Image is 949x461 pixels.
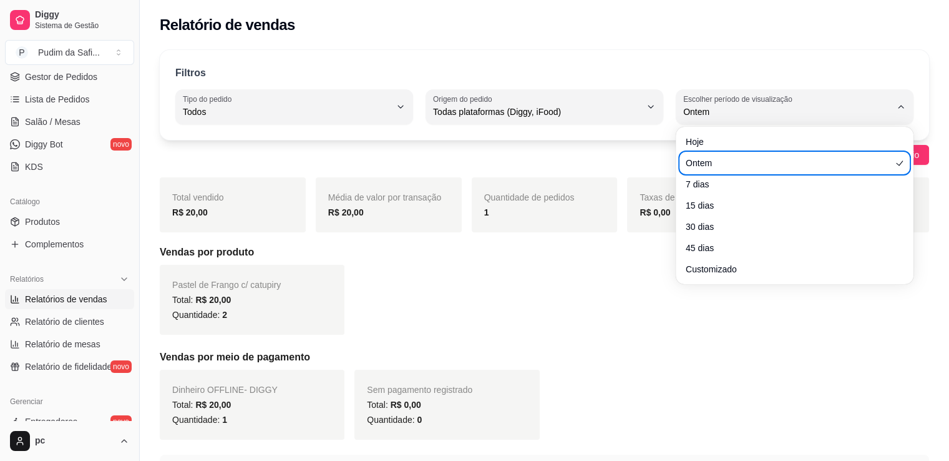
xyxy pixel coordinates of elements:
[195,400,231,410] span: R$ 20,00
[35,9,129,21] span: Diggy
[683,94,796,104] label: Escolher período de visualização
[25,93,90,106] span: Lista de Pedidos
[433,94,496,104] label: Origem do pedido
[10,274,44,284] span: Relatórios
[25,415,77,428] span: Entregadores
[686,136,891,148] span: Hoje
[183,106,391,118] span: Todos
[367,400,421,410] span: Total:
[222,310,227,320] span: 2
[5,40,134,65] button: Select a team
[25,293,107,305] span: Relatórios de vendas
[172,400,231,410] span: Total:
[25,216,60,228] span: Produtos
[367,415,422,425] span: Quantidade:
[172,295,231,305] span: Total:
[160,15,295,35] h2: Relatório de vendas
[484,207,489,217] strong: 1
[686,242,891,254] span: 45 dias
[25,315,104,328] span: Relatório de clientes
[16,46,28,59] span: P
[683,106,891,118] span: Ontem
[35,435,114,447] span: pc
[25,238,84,250] span: Complementos
[5,392,134,412] div: Gerenciar
[172,280,281,290] span: Pastel de Frango c/ catupiry
[172,385,278,395] span: Dinheiro OFFLINE - DIGGY
[25,338,100,350] span: Relatório de mesas
[25,116,80,128] span: Salão / Mesas
[433,106,641,118] span: Todas plataformas (Diggy, iFood)
[160,245,929,260] h5: Vendas por produto
[484,192,575,202] span: Quantidade de pedidos
[25,161,43,173] span: KDS
[686,263,891,275] span: Customizado
[367,385,472,395] span: Sem pagamento registrado
[686,157,891,169] span: Ontem
[328,207,364,217] strong: R$ 20,00
[175,66,206,81] p: Filtros
[172,207,208,217] strong: R$ 20,00
[686,221,891,233] span: 30 dias
[160,350,929,365] h5: Vendas por meio de pagamento
[195,295,231,305] span: R$ 20,00
[35,21,129,31] span: Sistema de Gestão
[172,415,227,425] span: Quantidade:
[328,192,441,202] span: Média de valor por transação
[172,310,227,320] span: Quantidade:
[686,178,891,191] span: 7 dias
[391,400,421,410] span: R$ 0,00
[686,199,891,212] span: 15 dias
[172,192,224,202] span: Total vendido
[25,138,63,151] span: Diggy Bot
[5,192,134,212] div: Catálogo
[417,415,422,425] span: 0
[38,46,100,59] div: Pudim da Safi ...
[183,94,236,104] label: Tipo do pedido
[640,192,706,202] span: Taxas de entrega
[25,360,112,373] span: Relatório de fidelidade
[640,207,670,217] strong: R$ 0,00
[222,415,227,425] span: 1
[25,71,97,83] span: Gestor de Pedidos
